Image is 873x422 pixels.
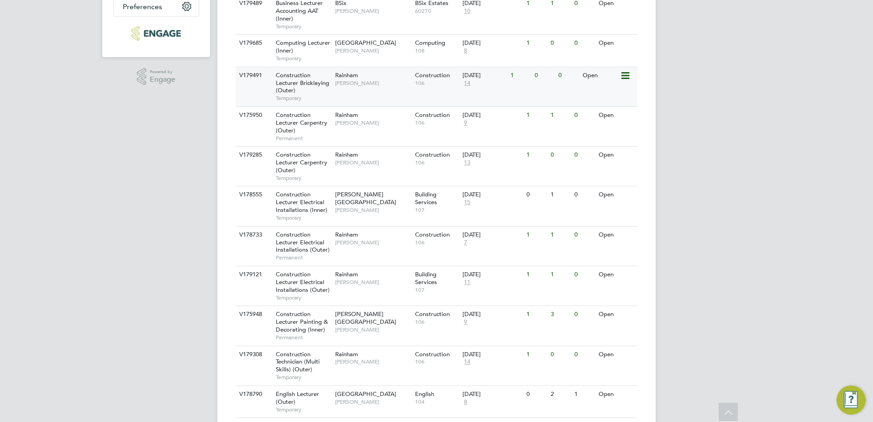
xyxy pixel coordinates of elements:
[572,107,596,124] div: 0
[524,306,548,323] div: 1
[276,55,331,62] span: Temporary
[415,71,450,79] span: Construction
[123,2,162,11] span: Preferences
[335,111,358,119] span: Rainham
[463,390,522,398] div: [DATE]
[415,39,445,47] span: Computing
[415,310,450,318] span: Construction
[237,386,269,403] div: V178790
[596,346,636,363] div: Open
[463,311,522,318] div: [DATE]
[463,351,522,359] div: [DATE]
[335,39,396,47] span: [GEOGRAPHIC_DATA]
[463,159,472,167] span: 13
[463,239,468,247] span: 7
[150,68,175,76] span: Powered by
[150,76,175,84] span: Engage
[415,398,458,406] span: 104
[276,174,331,182] span: Temporary
[548,227,572,243] div: 1
[596,306,636,323] div: Open
[548,266,572,283] div: 1
[415,318,458,326] span: 106
[548,107,572,124] div: 1
[276,270,330,294] span: Construction Lecturer Electrical Installations (Outer)
[548,386,572,403] div: 2
[276,23,331,30] span: Temporary
[548,35,572,52] div: 0
[237,306,269,323] div: V175948
[524,35,548,52] div: 1
[335,326,410,333] span: [PERSON_NAME]
[335,151,358,158] span: Rainham
[572,386,596,403] div: 1
[572,346,596,363] div: 0
[415,239,458,246] span: 106
[572,306,596,323] div: 0
[415,7,458,15] span: 60270
[572,266,596,283] div: 0
[463,72,506,79] div: [DATE]
[415,390,434,398] span: English
[463,119,468,127] span: 9
[415,47,458,54] span: 108
[335,206,410,214] span: [PERSON_NAME]
[113,26,199,41] a: Go to home page
[335,71,358,79] span: Rainham
[276,310,328,333] span: Construction Lecturer Painting & Decorating (Inner)
[572,186,596,203] div: 0
[335,279,410,286] span: [PERSON_NAME]
[548,346,572,363] div: 0
[463,318,468,326] span: 9
[548,306,572,323] div: 3
[335,119,410,127] span: [PERSON_NAME]
[596,107,636,124] div: Open
[524,186,548,203] div: 0
[276,39,330,54] span: Computing Lecturer (Inner)
[237,147,269,164] div: V179285
[524,147,548,164] div: 1
[335,79,410,87] span: [PERSON_NAME]
[463,7,472,15] span: 10
[335,159,410,166] span: [PERSON_NAME]
[276,95,331,102] span: Temporary
[335,231,358,238] span: Rainham
[463,199,472,206] span: 15
[276,334,331,341] span: Permanent
[524,107,548,124] div: 1
[335,239,410,246] span: [PERSON_NAME]
[131,26,180,41] img: protocol-logo-retina.png
[276,231,330,254] span: Construction Lecturer Electrical Installations (Outer)
[415,350,450,358] span: Construction
[596,386,636,403] div: Open
[237,266,269,283] div: V179121
[415,286,458,294] span: 107
[524,386,548,403] div: 0
[415,270,437,286] span: Building Services
[335,350,358,358] span: Rainham
[415,206,458,214] span: 107
[237,35,269,52] div: V179685
[596,186,636,203] div: Open
[335,390,396,398] span: [GEOGRAPHIC_DATA]
[415,151,450,158] span: Construction
[556,67,580,84] div: 0
[596,147,636,164] div: Open
[237,227,269,243] div: V178733
[596,35,636,52] div: Open
[508,67,532,84] div: 1
[524,227,548,243] div: 1
[463,111,522,119] div: [DATE]
[415,79,458,87] span: 106
[415,190,437,206] span: Building Services
[548,147,572,164] div: 0
[572,227,596,243] div: 0
[415,159,458,166] span: 106
[276,214,331,222] span: Temporary
[335,358,410,365] span: [PERSON_NAME]
[596,227,636,243] div: Open
[335,398,410,406] span: [PERSON_NAME]
[463,79,472,87] span: 14
[276,374,331,381] span: Temporary
[137,68,176,85] a: Powered byEngage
